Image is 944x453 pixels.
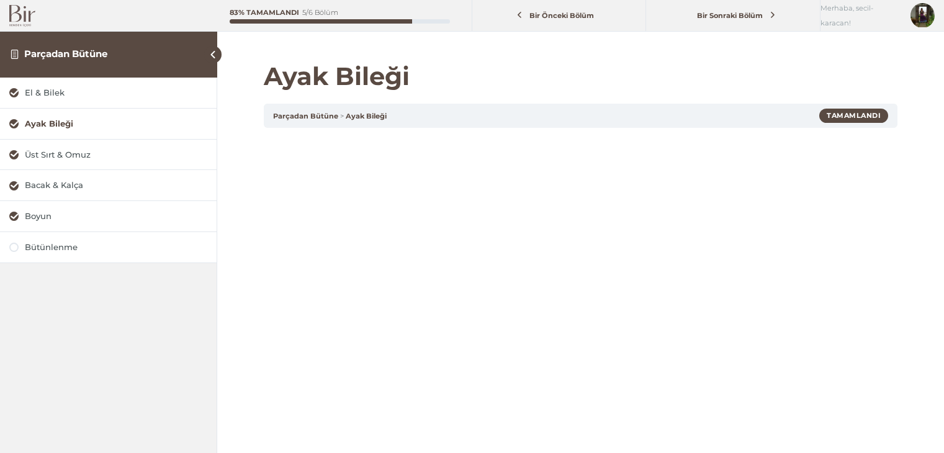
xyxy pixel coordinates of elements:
[24,48,107,60] a: Parçadan Bütüne
[25,179,207,191] div: Bacak & Kalça
[25,241,207,253] div: Bütünlenme
[9,118,207,130] a: Ayak Bileği
[25,87,207,99] div: El & Bilek
[690,11,770,20] span: Bir Sonraki Bölüm
[9,179,207,191] a: Bacak & Kalça
[25,118,207,130] div: Ayak Bileği
[346,112,387,120] a: Ayak Bileği
[819,109,888,122] div: Tamamlandı
[302,9,338,16] div: 5/6 Bölüm
[9,5,35,27] img: Bir Logo
[9,241,207,253] a: Bütünlenme
[9,149,207,161] a: Üst Sırt & Omuz
[523,11,601,20] span: Bir Önceki Bölüm
[475,4,643,27] a: Bir Önceki Bölüm
[820,1,901,30] span: Merhaba, secil-karacan!
[230,9,299,16] div: 83% Tamamlandı
[649,4,817,27] a: Bir Sonraki Bölüm
[910,3,935,27] img: inbound5720259253010107926.jpg
[9,210,207,222] a: Boyun
[264,61,897,91] h1: Ayak Bileği
[25,149,207,161] div: Üst Sırt & Omuz
[273,112,338,120] a: Parçadan Bütüne
[25,210,207,222] div: Boyun
[9,87,207,99] a: El & Bilek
